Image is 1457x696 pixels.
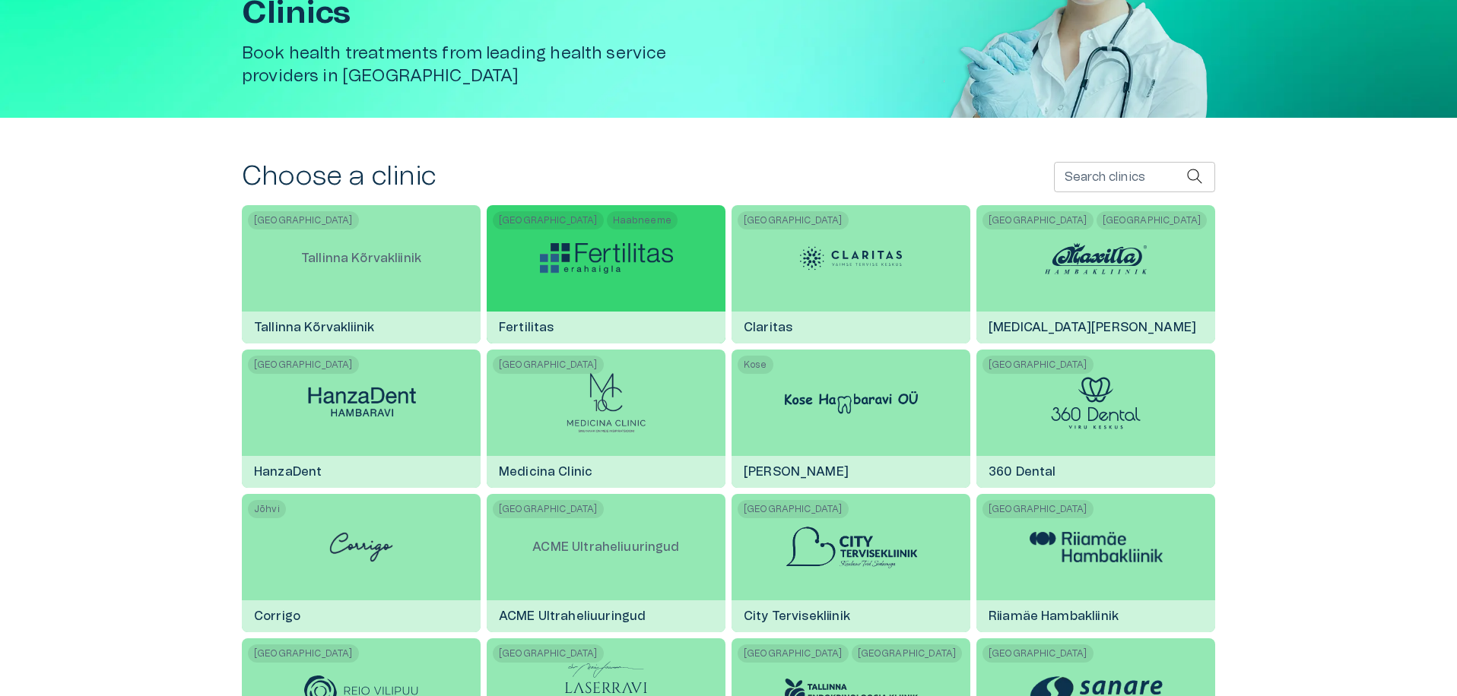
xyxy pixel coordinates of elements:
[242,43,735,87] h5: Book health treatments from leading health service providers in [GEOGRAPHIC_DATA]
[487,307,567,348] h6: Fertilitas
[487,494,725,632] a: [GEOGRAPHIC_DATA]ACME UltraheliuuringudACME Ultraheliuuringud
[607,211,678,229] span: Haabneeme
[976,307,1208,348] h6: [MEDICAL_DATA][PERSON_NAME]
[794,236,908,281] img: Claritas logo
[248,500,286,518] span: Jõhvi
[785,525,918,569] img: City Tervisekliinik logo
[242,205,481,343] a: [GEOGRAPHIC_DATA]Tallinna KõrvakliinikTallinna Kõrvakliinik
[738,644,849,663] span: [GEOGRAPHIC_DATA]
[738,500,849,518] span: [GEOGRAPHIC_DATA]
[493,644,604,663] span: [GEOGRAPHIC_DATA]
[976,451,1068,492] h6: 360 Dental
[493,500,604,518] span: [GEOGRAPHIC_DATA]
[732,596,862,637] h6: City Tervisekliinik
[487,451,605,492] h6: Medicina Clinic
[520,526,691,568] p: ACME Ultraheliuuringud
[732,350,970,488] a: KoseKose Hambaravi logo[PERSON_NAME]
[1030,532,1163,562] img: Riiamäe Hambakliinik logo
[242,350,481,488] a: [GEOGRAPHIC_DATA]HanzaDent logoHanzaDent
[732,451,861,492] h6: [PERSON_NAME]
[852,644,963,663] span: [GEOGRAPHIC_DATA]
[982,356,1094,374] span: [GEOGRAPHIC_DATA]
[976,494,1215,632] a: [GEOGRAPHIC_DATA]Riiamäe Hambakliinik logoRiiamäe Hambakliinik
[566,372,646,433] img: Medicina Clinic logo
[242,307,386,348] h6: Tallinna Kõrvakliinik
[732,307,805,348] h6: Claritas
[323,517,399,577] img: Corrigo logo
[248,356,359,374] span: [GEOGRAPHIC_DATA]
[732,494,970,632] a: [GEOGRAPHIC_DATA]City Tervisekliinik logoCity Tervisekliinik
[982,644,1094,663] span: [GEOGRAPHIC_DATA]
[242,596,313,637] h6: Corrigo
[976,596,1131,637] h6: Riiamäe Hambakliinik
[487,205,725,343] a: [GEOGRAPHIC_DATA]HaabneemeFertilitas logoFertilitas
[289,237,433,280] p: Tallinna Kõrvakliinik
[982,211,1094,229] span: [GEOGRAPHIC_DATA]
[1039,236,1153,281] img: Maxilla Hambakliinik logo
[242,451,334,492] h6: HanzaDent
[976,205,1215,343] a: [GEOGRAPHIC_DATA][GEOGRAPHIC_DATA]Maxilla Hambakliinik logo[MEDICAL_DATA][PERSON_NAME]
[1051,377,1141,429] img: 360 Dental logo
[738,356,773,374] span: Kose
[785,391,918,414] img: Kose Hambaravi logo
[738,211,849,229] span: [GEOGRAPHIC_DATA]
[248,211,359,229] span: [GEOGRAPHIC_DATA]
[493,211,604,229] span: [GEOGRAPHIC_DATA]
[295,382,428,424] img: HanzaDent logo
[982,500,1094,518] span: [GEOGRAPHIC_DATA]
[976,350,1215,488] a: [GEOGRAPHIC_DATA]360 Dental logo360 Dental
[493,356,604,374] span: [GEOGRAPHIC_DATA]
[487,596,658,637] h6: ACME Ultraheliuuringud
[1097,211,1208,229] span: [GEOGRAPHIC_DATA]
[248,644,359,663] span: [GEOGRAPHIC_DATA]
[732,205,970,343] a: [GEOGRAPHIC_DATA]Claritas logoClaritas
[487,350,725,488] a: [GEOGRAPHIC_DATA]Medicina Clinic logoMedicina Clinic
[540,243,673,274] img: Fertilitas logo
[242,160,436,193] h2: Choose a clinic
[242,494,481,632] a: JõhviCorrigo logoCorrigo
